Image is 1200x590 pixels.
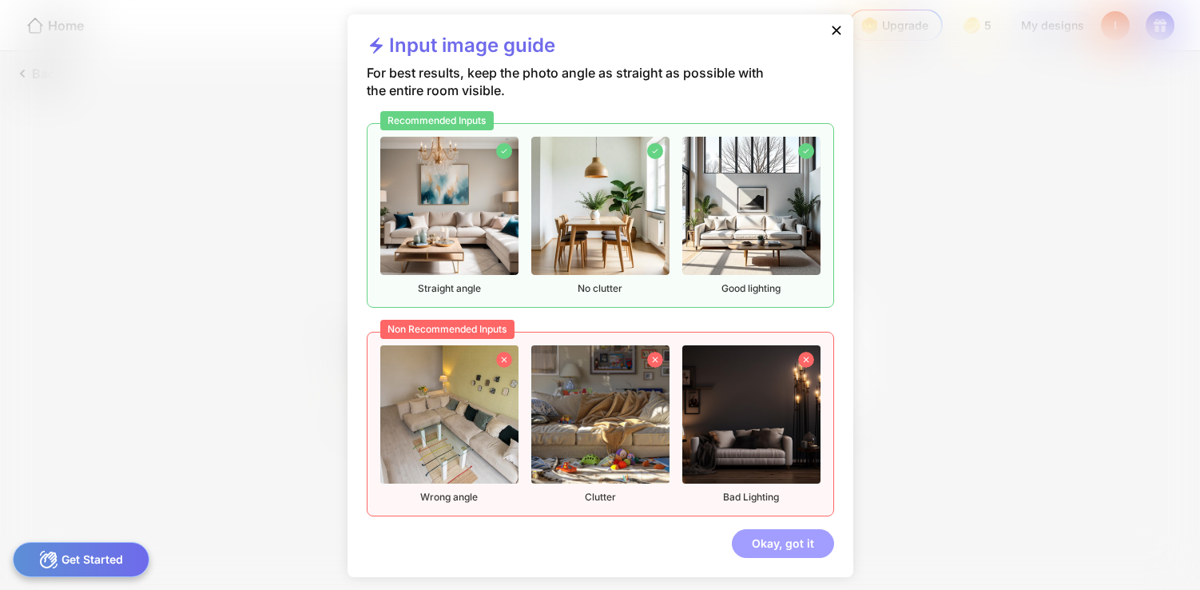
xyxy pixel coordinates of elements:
[682,137,821,275] img: recommendedImageFurnished3.png
[367,34,555,64] div: Input image guide
[531,137,670,294] div: No clutter
[380,345,519,484] img: nonrecommendedImageFurnished1.png
[380,345,519,503] div: Wrong angle
[531,137,670,275] img: recommendedImageFurnished2.png
[682,137,821,294] div: Good lighting
[13,542,149,577] div: Get Started
[380,137,519,294] div: Straight angle
[531,345,670,484] img: nonrecommendedImageFurnished2.png
[531,345,670,503] div: Clutter
[682,345,821,503] div: Bad Lighting
[732,529,834,558] div: Okay, got it
[380,320,515,339] div: Non Recommended Inputs
[380,137,519,275] img: recommendedImageFurnished1.png
[682,345,821,484] img: nonrecommendedImageFurnished3.png
[380,111,495,130] div: Recommended Inputs
[367,64,783,123] div: For best results, keep the photo angle as straight as possible with the entire room visible.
